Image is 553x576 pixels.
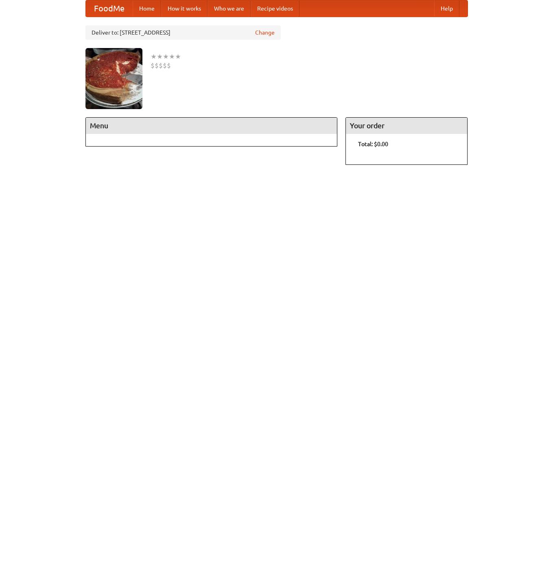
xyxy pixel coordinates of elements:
a: Change [255,28,275,37]
li: ★ [157,52,163,61]
a: Home [133,0,161,17]
a: Help [434,0,459,17]
li: ★ [175,52,181,61]
li: $ [155,61,159,70]
a: How it works [161,0,208,17]
li: ★ [151,52,157,61]
a: FoodMe [86,0,133,17]
a: Recipe videos [251,0,299,17]
b: Total: $0.00 [358,141,388,147]
li: $ [151,61,155,70]
div: Deliver to: [STREET_ADDRESS] [85,25,281,40]
img: angular.jpg [85,48,142,109]
h4: Your order [346,118,467,134]
li: $ [159,61,163,70]
li: $ [163,61,167,70]
li: $ [167,61,171,70]
li: ★ [163,52,169,61]
li: ★ [169,52,175,61]
a: Who we are [208,0,251,17]
h4: Menu [86,118,337,134]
